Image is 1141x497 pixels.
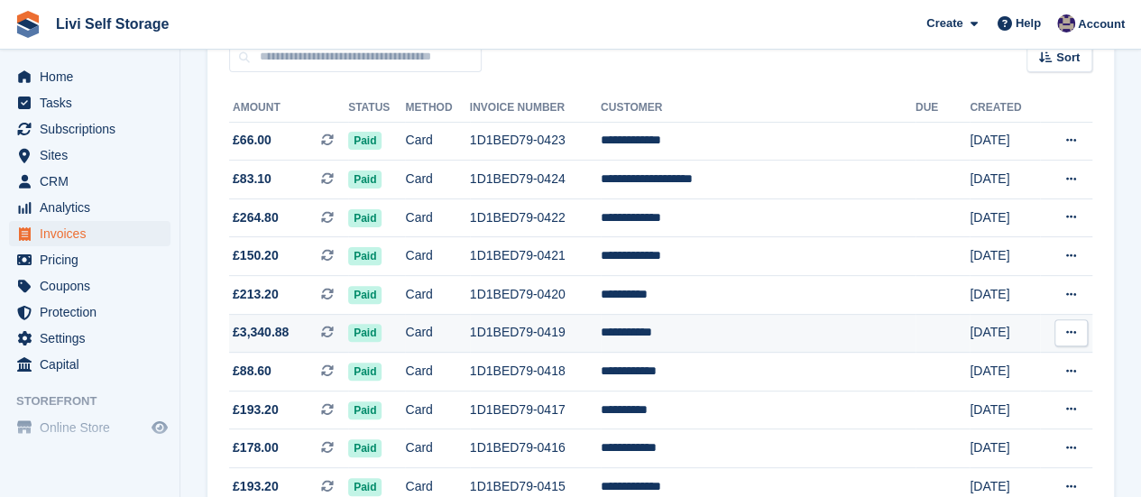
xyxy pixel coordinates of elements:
a: menu [9,415,170,440]
a: menu [9,169,170,194]
th: Created [970,94,1040,123]
a: menu [9,352,170,377]
span: £150.20 [233,246,279,265]
td: Card [405,237,469,276]
td: [DATE] [970,198,1040,237]
td: [DATE] [970,122,1040,161]
span: £213.20 [233,285,279,304]
span: £193.20 [233,477,279,496]
span: £66.00 [233,131,271,150]
span: Invoices [40,221,148,246]
td: 1D1BED79-0418 [470,353,601,391]
td: [DATE] [970,391,1040,429]
span: Paid [348,132,382,150]
a: menu [9,64,170,89]
span: Settings [40,326,148,351]
td: [DATE] [970,276,1040,315]
span: Analytics [40,195,148,220]
td: 1D1BED79-0421 [470,237,601,276]
td: 1D1BED79-0423 [470,122,601,161]
td: Card [405,161,469,199]
td: [DATE] [970,161,1040,199]
td: Card [405,122,469,161]
th: Due [916,94,970,123]
img: stora-icon-8386f47178a22dfd0bd8f6a31ec36ba5ce8667c1dd55bd0f319d3a0aa187defe.svg [14,11,41,38]
a: menu [9,299,170,325]
span: Subscriptions [40,116,148,142]
span: Paid [348,363,382,381]
td: Card [405,391,469,429]
span: £83.10 [233,170,271,189]
span: Capital [40,352,148,377]
th: Status [348,94,405,123]
a: menu [9,326,170,351]
th: Amount [229,94,348,123]
th: Method [405,94,469,123]
span: Home [40,64,148,89]
span: Create [926,14,962,32]
span: Pricing [40,247,148,272]
td: [DATE] [970,237,1040,276]
span: Help [1016,14,1041,32]
span: Paid [348,209,382,227]
td: [DATE] [970,429,1040,468]
span: £264.80 [233,208,279,227]
a: Preview store [149,417,170,438]
td: Card [405,198,469,237]
td: 1D1BED79-0416 [470,429,601,468]
a: menu [9,273,170,299]
span: £178.00 [233,438,279,457]
span: Sort [1056,49,1080,67]
td: Card [405,353,469,391]
span: Paid [348,439,382,457]
a: menu [9,143,170,168]
td: 1D1BED79-0424 [470,161,601,199]
span: Account [1078,15,1125,33]
span: £3,340.88 [233,323,289,342]
th: Invoice Number [470,94,601,123]
span: £193.20 [233,400,279,419]
span: Protection [40,299,148,325]
span: £88.60 [233,362,271,381]
span: Paid [348,401,382,419]
td: 1D1BED79-0417 [470,391,601,429]
span: Paid [348,247,382,265]
td: 1D1BED79-0419 [470,314,601,353]
span: Tasks [40,90,148,115]
span: Paid [348,324,382,342]
span: Paid [348,170,382,189]
span: Sites [40,143,148,168]
a: menu [9,247,170,272]
td: Card [405,276,469,315]
a: menu [9,90,170,115]
a: menu [9,195,170,220]
span: Coupons [40,273,148,299]
span: Storefront [16,392,179,410]
td: [DATE] [970,314,1040,353]
a: Livi Self Storage [49,9,176,39]
td: 1D1BED79-0422 [470,198,601,237]
a: menu [9,116,170,142]
a: menu [9,221,170,246]
td: Card [405,314,469,353]
span: Online Store [40,415,148,440]
td: [DATE] [970,353,1040,391]
th: Customer [601,94,916,123]
span: Paid [348,286,382,304]
span: CRM [40,169,148,194]
td: 1D1BED79-0420 [470,276,601,315]
td: Card [405,429,469,468]
span: Paid [348,478,382,496]
img: Jim [1057,14,1075,32]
